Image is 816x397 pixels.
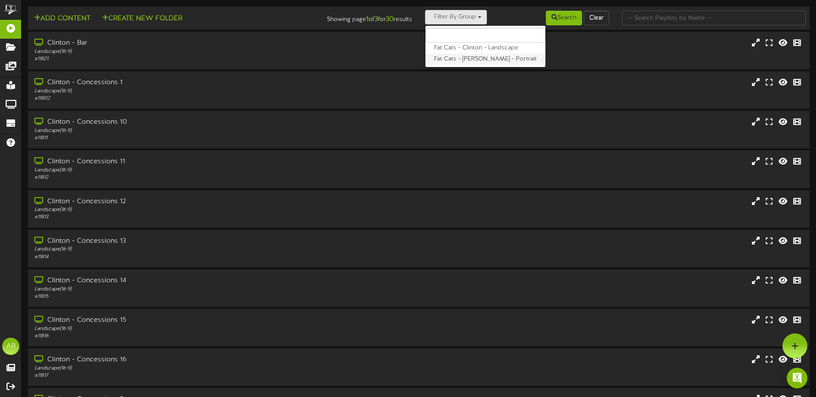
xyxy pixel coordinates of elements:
[425,10,487,24] button: Filter By Group
[34,293,347,300] div: # 11815
[787,368,807,388] div: Open Intercom Messenger
[34,372,347,379] div: # 11817
[34,88,347,95] div: Landscape ( 16:9 )
[34,134,347,142] div: # 11811
[34,55,347,63] div: # 11821
[425,25,546,67] ul: Filter By Group
[34,333,347,340] div: # 11816
[622,11,806,25] input: -- Search Playlists by Name --
[34,197,347,207] div: Clinton - Concessions 12
[584,11,609,25] button: Clear
[425,54,545,65] label: Fat Cats - [PERSON_NAME] - Portrait
[34,78,347,88] div: Clinton - Concessions 1
[375,15,378,23] strong: 3
[34,157,347,167] div: Clinton - Concessions 11
[34,214,347,221] div: # 11813
[34,174,347,181] div: # 11812
[99,13,185,24] button: Create New Folder
[34,276,347,286] div: Clinton - Concessions 14
[34,286,347,293] div: Landscape ( 16:9 )
[34,246,347,253] div: Landscape ( 16:9 )
[546,11,582,25] button: Search
[34,95,347,102] div: # 11802
[34,253,347,261] div: # 11814
[34,365,347,372] div: Landscape ( 16:9 )
[2,338,19,355] div: AB
[34,315,347,325] div: Clinton - Concessions 15
[34,236,347,246] div: Clinton - Concessions 13
[34,127,347,134] div: Landscape ( 16:9 )
[366,15,369,23] strong: 1
[287,10,419,24] div: Showing page of for results
[34,48,347,55] div: Landscape ( 16:9 )
[425,43,545,54] label: Fat Cats - Clinton - Landscape
[34,167,347,174] div: Landscape ( 16:9 )
[34,117,347,127] div: Clinton - Concessions 10
[34,355,347,365] div: Clinton - Concessions 16
[386,15,394,23] strong: 30
[34,38,347,48] div: Clinton - Bar
[34,206,347,214] div: Landscape ( 16:9 )
[34,325,347,333] div: Landscape ( 16:9 )
[31,13,93,24] button: Add Content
